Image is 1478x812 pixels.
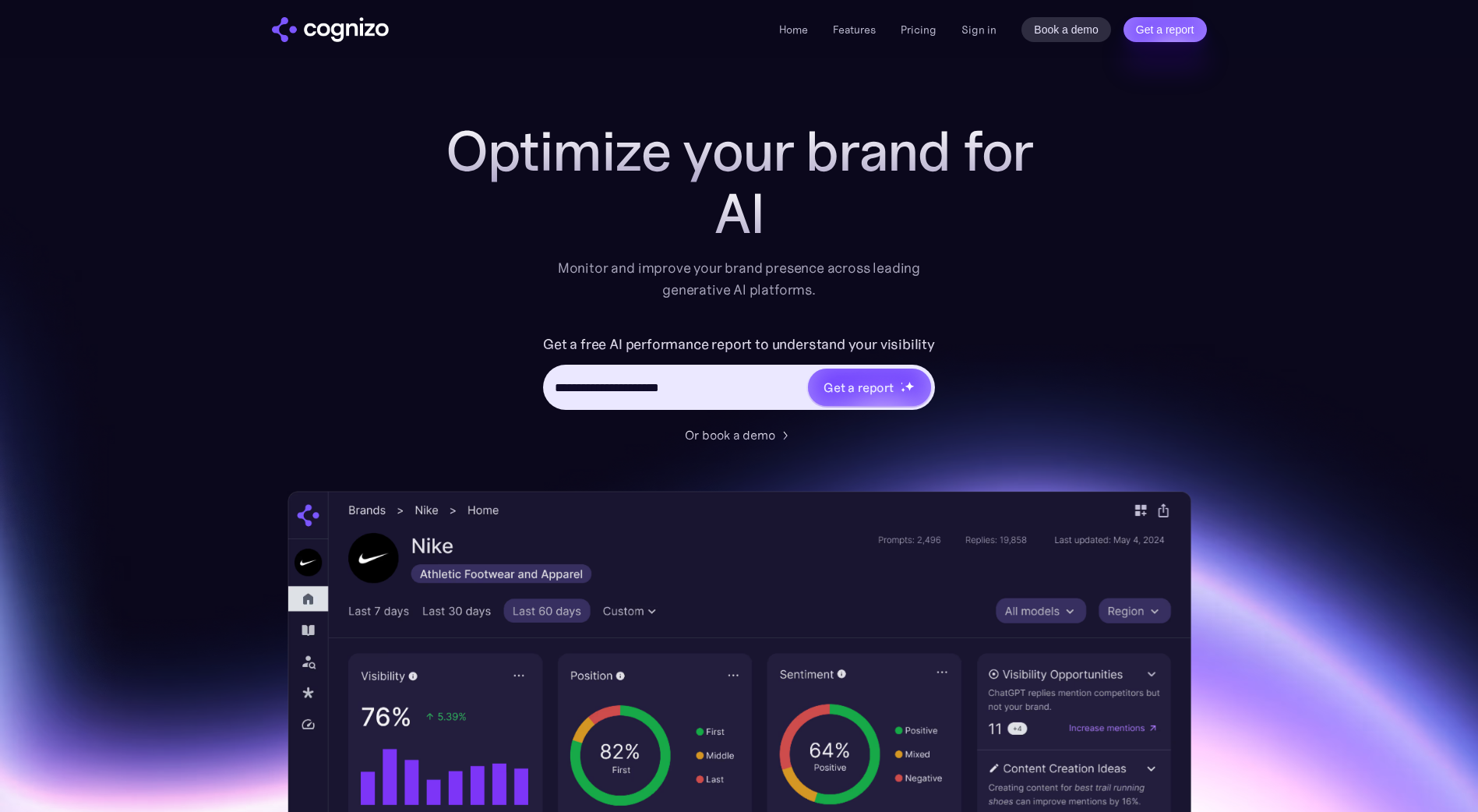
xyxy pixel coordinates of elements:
a: Get a report [1123,17,1207,42]
a: Home [779,23,808,37]
div: Or book a demo [685,425,775,444]
a: Book a demo [1021,17,1111,42]
h1: Optimize your brand for [428,120,1051,182]
a: Sign in [961,20,997,39]
img: star [905,381,915,391]
div: Get a report [824,378,894,397]
a: Pricing [901,23,937,37]
a: Features [833,23,876,37]
img: star [901,382,903,384]
a: home [272,17,389,42]
div: AI [428,182,1051,245]
label: Get a free AI performance report to understand your visibility [543,332,935,357]
img: star [901,387,906,393]
img: cognizo logo [272,17,389,42]
div: Monitor and improve your brand presence across leading generative AI platforms. [548,257,931,301]
a: Get a reportstarstarstar [806,367,933,408]
form: Hero URL Input Form [543,332,935,418]
a: Or book a demo [685,425,794,444]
